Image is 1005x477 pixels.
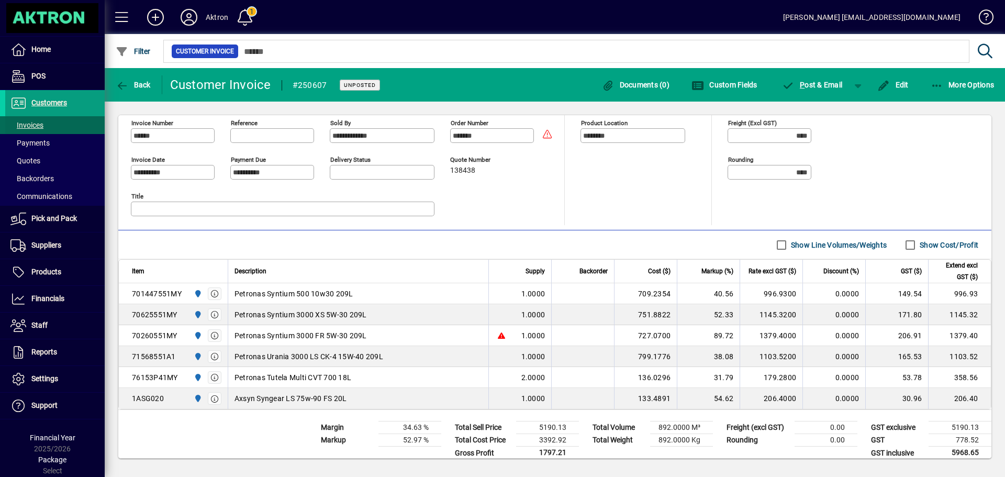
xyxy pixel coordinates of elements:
mat-label: Sold by [330,119,351,127]
a: Settings [5,366,105,392]
td: Total Volume [587,421,650,434]
label: Show Cost/Profit [918,240,978,250]
mat-label: Invoice number [131,119,173,127]
span: Petronas Urania 3000 LS CK-4 15W-40 209L [234,351,383,362]
a: Home [5,37,105,63]
td: 709.2354 [614,283,677,304]
td: Rounding [721,434,795,447]
a: Backorders [5,170,105,187]
a: Products [5,259,105,285]
span: More Options [931,81,995,89]
span: Payments [10,139,50,147]
button: More Options [928,75,997,94]
div: 1379.4000 [746,330,796,341]
span: Suppliers [31,241,61,249]
span: HAMILTON [191,393,203,404]
td: 996.93 [928,283,991,304]
a: Financials [5,286,105,312]
span: Cost ($) [648,265,671,277]
span: Backorder [579,265,608,277]
span: Reports [31,348,57,356]
td: Total Cost Price [450,434,516,447]
a: Knowledge Base [971,2,992,36]
span: 1.0000 [521,309,545,320]
td: 0.0000 [802,304,865,325]
span: Extend excl GST ($) [935,260,978,283]
span: Quotes [10,157,40,165]
td: 5968.65 [929,447,991,460]
td: 53.78 [865,367,928,388]
td: 0.0000 [802,367,865,388]
span: 1.0000 [521,393,545,404]
span: Custom Fields [691,81,757,89]
div: 701447551MY [132,289,182,299]
span: Customer Invoice [176,46,234,57]
a: Support [5,393,105,419]
td: 0.0000 [802,388,865,409]
span: Invoices [10,121,43,129]
div: 206.4000 [746,393,796,404]
td: GST inclusive [866,447,929,460]
button: Filter [113,42,153,61]
span: Discount (%) [823,265,859,277]
mat-label: Freight (excl GST) [728,119,777,127]
div: 1103.5200 [746,351,796,362]
div: 179.2800 [746,372,796,383]
td: 778.52 [929,434,991,447]
td: 149.54 [865,283,928,304]
td: 34.63 % [378,421,441,434]
a: Communications [5,187,105,205]
button: Edit [875,75,911,94]
mat-label: Payment due [231,156,266,163]
td: Markup [316,434,378,447]
span: HAMILTON [191,288,203,299]
span: HAMILTON [191,330,203,341]
td: 38.08 [677,346,740,367]
span: Customers [31,98,67,107]
td: 1145.32 [928,304,991,325]
div: 1145.3200 [746,309,796,320]
span: GST ($) [901,265,922,277]
td: 1797.21 [516,447,579,460]
td: 0.00 [795,421,857,434]
td: 133.4891 [614,388,677,409]
span: 1.0000 [521,289,545,299]
mat-label: Rounding [728,156,753,163]
span: Documents (0) [601,81,669,89]
span: 1.0000 [521,330,545,341]
a: Invoices [5,116,105,134]
div: 996.9300 [746,289,796,299]
span: Settings [31,374,58,383]
td: GST exclusive [866,421,929,434]
td: 1103.52 [928,346,991,367]
div: 71568551A1 [132,351,176,362]
span: Item [132,265,144,277]
td: 751.8822 [614,304,677,325]
a: Pick and Pack [5,206,105,232]
td: Freight (excl GST) [721,421,795,434]
span: Edit [877,81,909,89]
td: 206.91 [865,325,928,346]
a: Payments [5,134,105,152]
td: 89.72 [677,325,740,346]
td: GST [866,434,929,447]
span: Quote number [450,157,513,163]
a: POS [5,63,105,90]
app-page-header-button: Back [105,75,162,94]
a: Reports [5,339,105,365]
td: 0.0000 [802,325,865,346]
td: 0.0000 [802,346,865,367]
span: Axsyn Syngear LS 75w-90 FS 20L [234,393,347,404]
mat-label: Order number [451,119,488,127]
td: Margin [316,421,378,434]
span: ost & Email [782,81,843,89]
span: 1.0000 [521,351,545,362]
td: 40.56 [677,283,740,304]
td: 0.0000 [802,283,865,304]
td: 165.53 [865,346,928,367]
span: 2.0000 [521,372,545,383]
span: Package [38,456,66,464]
span: Description [234,265,266,277]
span: Filter [116,47,151,56]
span: Communications [10,192,72,201]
